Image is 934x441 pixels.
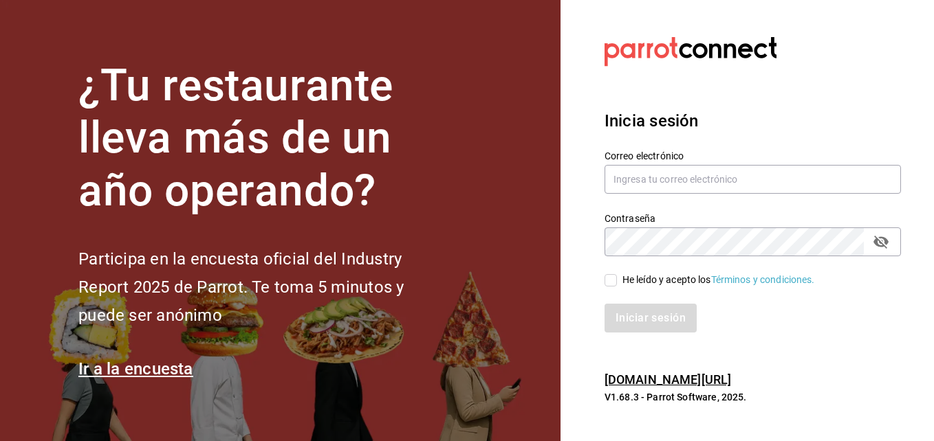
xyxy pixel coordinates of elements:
input: Ingresa tu correo electrónico [605,165,901,194]
p: V1.68.3 - Parrot Software, 2025. [605,390,901,404]
a: Términos y condiciones. [711,274,815,285]
a: [DOMAIN_NAME][URL] [605,372,731,387]
h2: Participa en la encuesta oficial del Industry Report 2025 de Parrot. Te toma 5 minutos y puede se... [78,245,450,329]
h3: Inicia sesión [605,109,901,133]
a: Ir a la encuesta [78,359,193,378]
label: Correo electrónico [605,150,901,160]
button: passwordField [869,230,893,253]
h1: ¿Tu restaurante lleva más de un año operando? [78,60,450,218]
label: Contraseña [605,213,901,223]
div: He leído y acepto los [622,273,815,287]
